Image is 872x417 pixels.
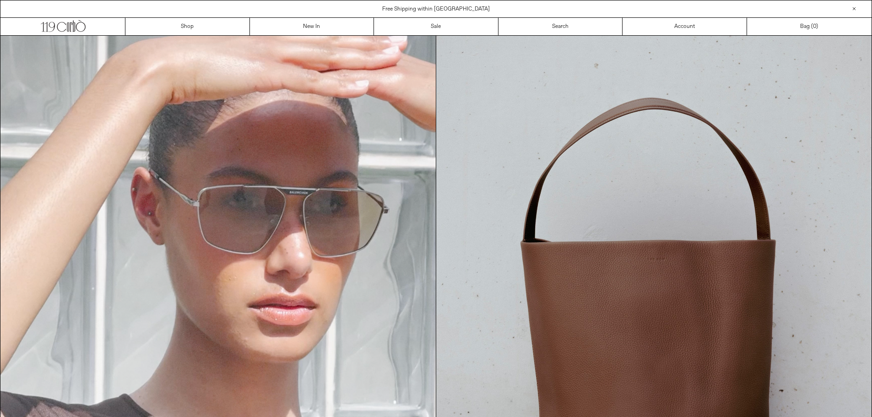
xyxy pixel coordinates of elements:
a: Shop [125,18,250,35]
span: 0 [813,23,816,30]
a: Search [498,18,623,35]
a: Sale [374,18,498,35]
a: Bag () [747,18,872,35]
a: Account [623,18,747,35]
a: Free Shipping within [GEOGRAPHIC_DATA] [382,5,490,13]
span: ) [813,22,818,31]
a: New In [250,18,374,35]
